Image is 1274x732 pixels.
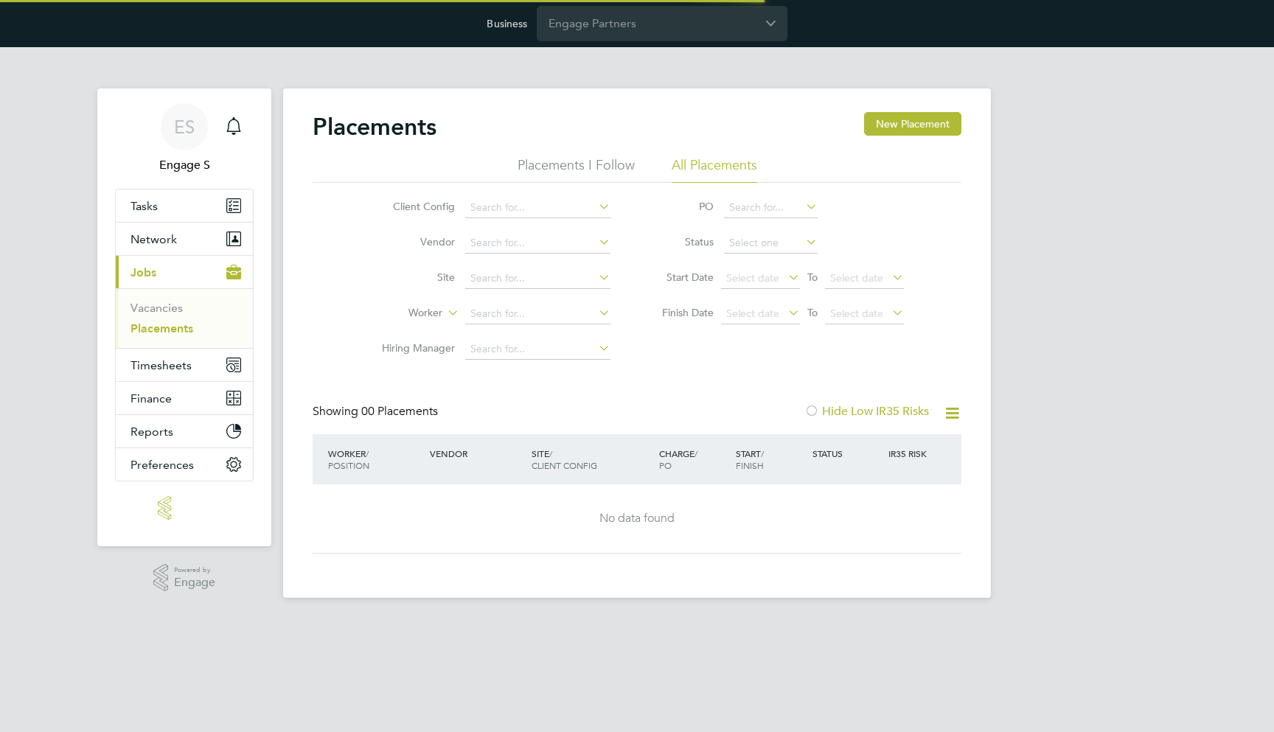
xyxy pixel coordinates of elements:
[518,156,635,183] li: Placements I Follow
[115,496,254,520] a: Go to home page
[647,200,714,213] label: PO
[803,303,822,322] span: To
[370,341,455,355] label: Hiring Manager
[130,199,158,213] span: Tasks
[116,189,253,222] a: Tasks
[528,440,655,478] div: Site
[174,117,195,136] span: ES
[465,198,610,218] input: Search for...
[724,198,818,218] input: Search for...
[370,200,455,213] label: Client Config
[647,306,714,319] label: Finish Date
[370,271,455,284] label: Site
[130,265,156,279] span: Jobs
[116,382,253,414] button: Finance
[116,448,253,481] button: Preferences
[647,235,714,248] label: Status
[174,576,215,589] span: Engage
[803,268,822,287] span: To
[736,447,764,471] span: / Finish
[97,88,271,546] nav: Main navigation
[116,349,253,381] button: Timesheets
[465,339,610,360] input: Search for...
[116,415,253,447] button: Reports
[130,232,177,246] span: Network
[130,321,193,335] a: Placements
[328,447,369,471] span: / Position
[465,304,610,324] input: Search for...
[116,288,253,348] div: Jobs
[726,271,779,285] span: Select date
[726,307,779,320] span: Select date
[313,404,441,419] div: Showing
[116,256,253,288] button: Jobs
[115,156,254,174] span: Engage S
[153,564,216,592] a: Powered byEngage
[130,358,192,372] span: Timesheets
[370,235,455,248] label: Vendor
[465,233,610,254] input: Search for...
[361,404,438,419] span: 00 Placements
[830,307,883,320] span: Select date
[659,447,697,471] span: / PO
[532,447,597,471] span: / Client Config
[672,156,757,183] li: All Placements
[655,440,732,478] div: Charge
[487,17,527,30] label: Business
[327,511,947,526] div: No data found
[465,268,610,289] input: Search for...
[864,112,961,136] button: New Placement
[130,458,194,472] span: Preferences
[115,103,254,174] a: ESEngage S
[732,440,809,478] div: Start
[426,440,528,467] div: Vendor
[130,391,172,405] span: Finance
[130,301,183,315] a: Vacancies
[324,440,426,478] div: Worker
[358,306,442,321] label: Worker
[809,440,885,467] div: Status
[174,564,215,576] span: Powered by
[830,271,883,285] span: Select date
[158,496,211,520] img: engage-logo-retina.png
[116,223,253,255] button: Network
[885,440,936,467] div: IR35 Risk
[130,425,173,439] span: Reports
[647,271,714,284] label: Start Date
[724,233,818,254] input: Select one
[313,112,436,142] h2: Placements
[804,404,929,419] label: Hide Low IR35 Risks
